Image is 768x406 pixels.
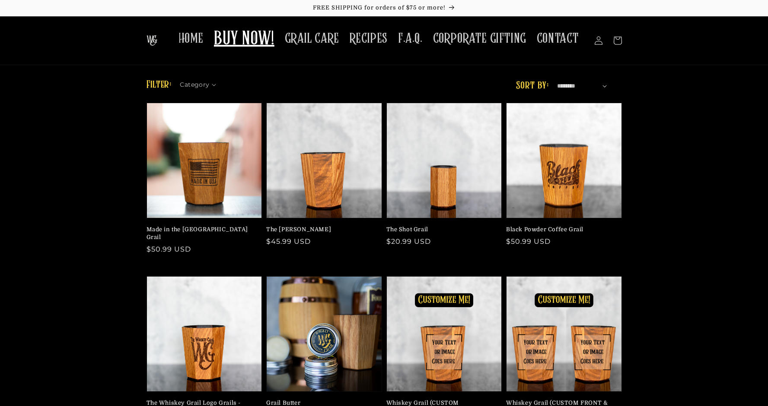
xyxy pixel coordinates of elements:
[178,30,204,47] span: HOME
[147,226,257,241] a: Made in the [GEOGRAPHIC_DATA] Grail
[428,25,532,52] a: CORPORATE GIFTING
[147,77,172,93] h2: Filter:
[433,30,526,47] span: CORPORATE GIFTING
[180,80,209,89] span: Category
[344,25,393,52] a: RECIPES
[173,25,209,52] a: HOME
[516,81,548,91] label: Sort by:
[537,30,579,47] span: CONTACT
[209,22,280,57] a: BUY NOW!
[386,226,497,233] a: The Shot Grail
[285,30,339,47] span: GRAIL CARE
[180,78,221,87] summary: Category
[532,25,584,52] a: CONTACT
[398,30,423,47] span: F.A.Q.
[280,25,344,52] a: GRAIL CARE
[9,4,759,12] p: FREE SHIPPING for orders of $75 or more!
[350,30,388,47] span: RECIPES
[393,25,428,52] a: F.A.Q.
[147,35,157,46] img: The Whiskey Grail
[214,28,274,51] span: BUY NOW!
[506,226,617,233] a: Black Powder Coffee Grail
[266,226,377,233] a: The [PERSON_NAME]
